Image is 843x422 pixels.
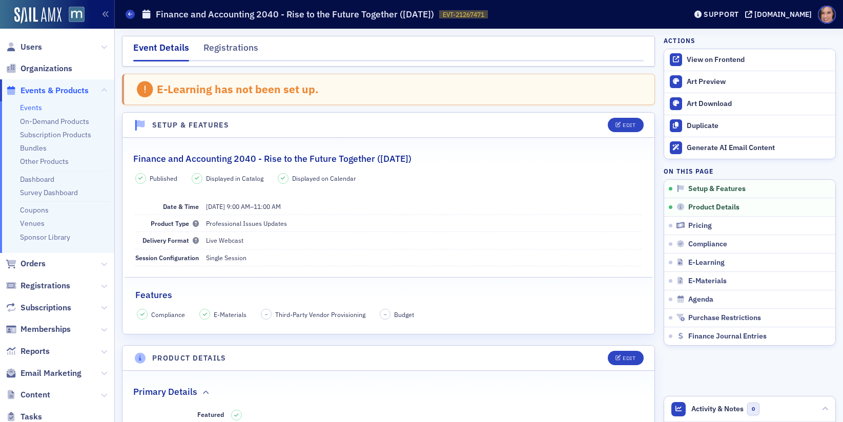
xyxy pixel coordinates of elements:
span: E-Materials [688,277,727,286]
a: Survey Dashboard [20,188,78,197]
button: Edit [608,118,643,132]
div: Generate AI Email Content [687,143,830,153]
div: Support [704,10,739,19]
time: 11:00 AM [254,202,281,210]
span: E-Materials [214,310,246,319]
span: Content [20,389,50,400]
button: Duplicate [664,115,835,137]
span: [DATE] [206,202,225,210]
div: Edit [623,355,635,361]
div: Edit [623,122,635,128]
a: Registrations [6,280,70,291]
span: Events & Products [20,85,89,96]
time: 9:00 AM [227,202,250,210]
span: – [384,311,387,318]
span: E-Learning [688,258,725,267]
span: Agenda [688,295,713,304]
div: Registrations [203,41,258,60]
a: View Homepage [61,7,85,24]
span: Compliance [151,310,185,319]
a: Users [6,41,42,53]
a: Art Download [664,93,835,115]
span: Single Session [206,254,246,262]
a: Orders [6,258,46,269]
div: Art Preview [687,77,830,87]
div: [DOMAIN_NAME] [754,10,812,19]
a: View on Frontend [664,49,835,71]
span: Session Configuration [135,254,199,262]
a: Subscriptions [6,302,71,313]
div: E-Learning has not been set up. [157,82,319,96]
button: [DOMAIN_NAME] [745,11,815,18]
span: Compliance [688,240,727,249]
a: Events & Products [6,85,89,96]
a: Coupons [20,205,49,215]
h4: Setup & Features [152,120,229,131]
span: EVT-21267471 [443,10,484,19]
img: SailAMX [14,7,61,24]
span: Setup & Features [688,184,746,194]
span: Memberships [20,324,71,335]
span: Email Marketing [20,368,81,379]
span: Activity & Notes [691,404,744,414]
span: Registrations [20,280,70,291]
span: Organizations [20,63,72,74]
a: Reports [6,346,50,357]
span: Profile [818,6,836,24]
h4: Product Details [152,353,227,364]
a: Email Marketing [6,368,81,379]
div: View on Frontend [687,55,830,65]
span: Subscriptions [20,302,71,313]
span: Displayed in Catalog [206,174,263,183]
a: Memberships [6,324,71,335]
span: Budget [394,310,414,319]
a: On-Demand Products [20,117,89,126]
a: Dashboard [20,175,54,184]
a: Bundles [20,143,47,153]
span: Professional Issues Updates [206,219,287,227]
h2: Primary Details [133,385,197,398]
span: Pricing [688,221,712,230]
div: Duplicate [687,121,830,131]
span: – [206,202,281,210]
span: Displayed on Calendar [292,174,356,183]
h2: Finance and Accounting 2040 - Rise to the Future Together ([DATE]) [133,152,412,165]
a: Art Preview [664,71,835,93]
span: Purchase Restrictions [688,313,761,323]
span: – [265,311,268,318]
a: Venues [20,219,45,228]
div: Event Details [133,41,189,61]
span: Date & Time [163,202,199,210]
span: Third-Party Vendor Provisioning [275,310,365,319]
h2: Features [135,288,172,302]
div: Art Download [687,99,830,109]
span: Published [150,174,177,183]
span: Finance Journal Entries [688,332,767,341]
span: Live Webcast [206,236,243,244]
h1: Finance and Accounting 2040 - Rise to the Future Together ([DATE]) [156,8,434,20]
a: Events [20,103,42,112]
button: Edit [608,351,643,365]
a: Other Products [20,157,69,166]
span: 0 [747,403,760,415]
span: Users [20,41,42,53]
span: Reports [20,346,50,357]
span: Delivery Format [142,236,199,244]
button: Generate AI Email Content [664,137,835,159]
span: Product Details [688,203,739,212]
a: Organizations [6,63,72,74]
h4: Actions [664,36,695,45]
a: Subscription Products [20,130,91,139]
a: Content [6,389,50,400]
span: Featured [197,410,224,418]
span: Orders [20,258,46,269]
h4: On this page [664,166,836,176]
span: Product Type [151,219,199,227]
a: Sponsor Library [20,233,70,242]
img: SailAMX [69,7,85,23]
